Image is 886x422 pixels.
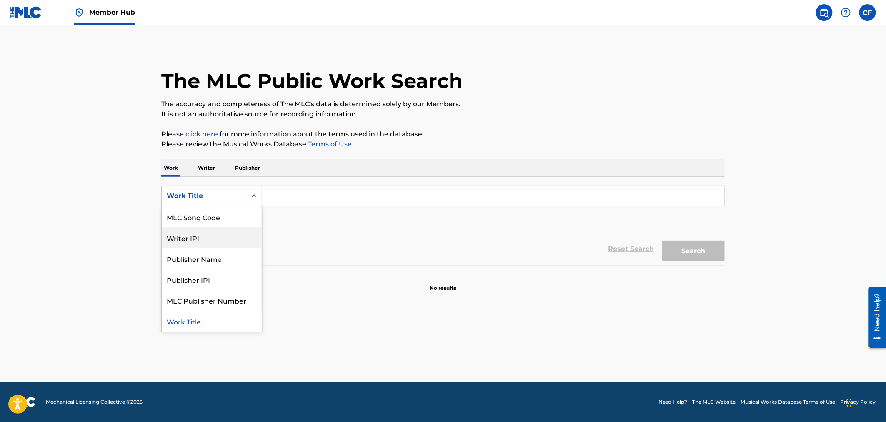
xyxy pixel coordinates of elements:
[161,129,725,139] p: Please for more information about the terms used in the database.
[430,274,456,292] p: No results
[162,248,262,269] div: Publisher Name
[161,99,725,109] p: The accuracy and completeness of The MLC's data is determined solely by our Members.
[10,397,36,407] img: logo
[195,159,218,177] p: Writer
[658,398,688,406] a: Need Help?
[841,8,851,18] img: help
[162,290,262,311] div: MLC Publisher Number
[161,109,725,119] p: It is not an authoritative source for recording information.
[89,8,135,17] span: Member Hub
[816,4,833,21] a: Public Search
[74,8,84,18] img: Top Rightsholder
[844,382,886,422] iframe: Chat Widget
[161,68,463,93] h1: The MLC Public Work Search
[306,140,352,148] a: Terms of Use
[161,186,725,266] form: Search Form
[162,269,262,290] div: Publisher IPI
[819,8,829,18] img: search
[841,398,876,406] a: Privacy Policy
[863,284,886,351] iframe: Resource Center
[161,139,725,149] p: Please review the Musical Works Database
[162,311,262,332] div: Work Title
[693,398,736,406] a: The MLC Website
[46,398,143,406] span: Mechanical Licensing Collective © 2025
[741,398,836,406] a: Musical Works Database Terms of Use
[185,130,218,138] a: click here
[233,159,263,177] p: Publisher
[162,227,262,248] div: Writer IPI
[162,206,262,227] div: MLC Song Code
[838,4,854,21] div: Help
[847,390,852,415] div: Drag
[10,6,42,18] img: MLC Logo
[161,159,180,177] p: Work
[859,4,876,21] div: User Menu
[167,191,242,201] div: Work Title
